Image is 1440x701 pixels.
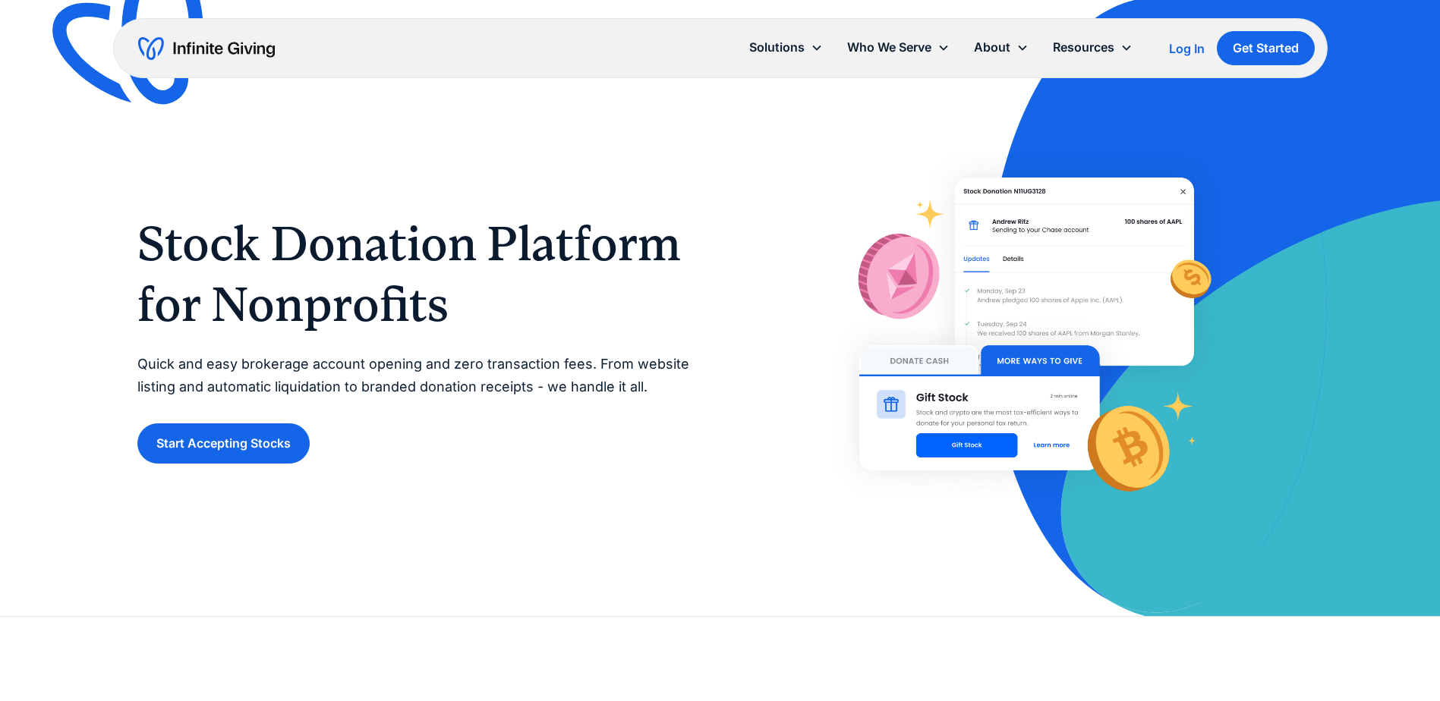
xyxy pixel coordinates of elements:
div: About [962,31,1041,64]
div: Log In [1169,42,1205,55]
div: Who We Serve [835,31,962,64]
a: Start Accepting Stocks [137,423,310,464]
div: Resources [1041,31,1145,64]
img: With Infinite Giving’s stock donation platform, it’s easy for donors to give stock to your nonpro... [827,146,1226,531]
div: Solutions [749,37,805,58]
a: home [138,36,275,61]
h1: Stock Donation Platform for Nonprofits [137,213,690,335]
div: Resources [1053,37,1114,58]
p: Quick and easy brokerage account opening and zero transaction fees. From website listing and auto... [137,353,690,399]
a: Log In [1169,39,1205,58]
a: Get Started [1217,31,1315,65]
div: About [974,37,1010,58]
div: Who We Serve [847,37,931,58]
div: Solutions [737,31,835,64]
